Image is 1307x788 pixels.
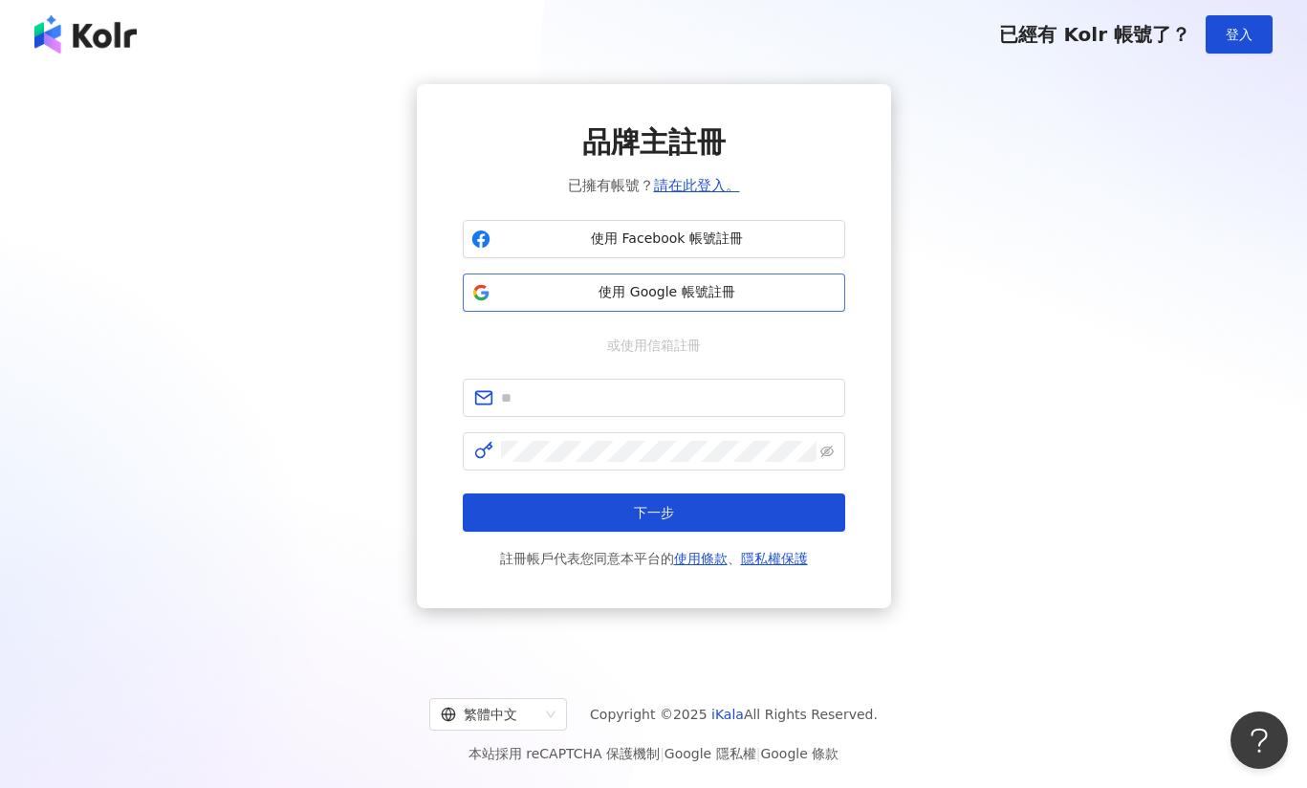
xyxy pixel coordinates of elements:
span: 下一步 [634,505,674,520]
iframe: Help Scout Beacon - Open [1231,711,1288,769]
span: | [660,746,664,761]
span: 本站採用 reCAPTCHA 保護機制 [468,742,839,765]
span: 已擁有帳號？ [568,174,740,197]
span: Copyright © 2025 All Rights Reserved. [590,703,878,726]
span: 使用 Google 帳號註冊 [498,283,837,302]
a: 使用條款 [674,551,728,566]
a: Google 條款 [760,746,839,761]
button: 下一步 [463,493,845,532]
button: 使用 Google 帳號註冊 [463,274,845,312]
span: 品牌主註冊 [582,122,726,163]
span: 註冊帳戶代表您同意本平台的 、 [500,547,808,570]
button: 使用 Facebook 帳號註冊 [463,220,845,258]
span: 使用 Facebook 帳號註冊 [498,230,837,249]
img: logo [34,15,137,54]
span: 或使用信箱註冊 [594,335,714,356]
span: 已經有 Kolr 帳號了？ [999,23,1190,46]
div: 繁體中文 [441,699,538,730]
span: | [756,746,761,761]
a: Google 隱私權 [664,746,756,761]
button: 登入 [1206,15,1273,54]
a: 隱私權保護 [741,551,808,566]
a: iKala [711,707,744,722]
a: 請在此登入。 [654,177,740,194]
span: eye-invisible [820,445,834,458]
span: 登入 [1226,27,1253,42]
